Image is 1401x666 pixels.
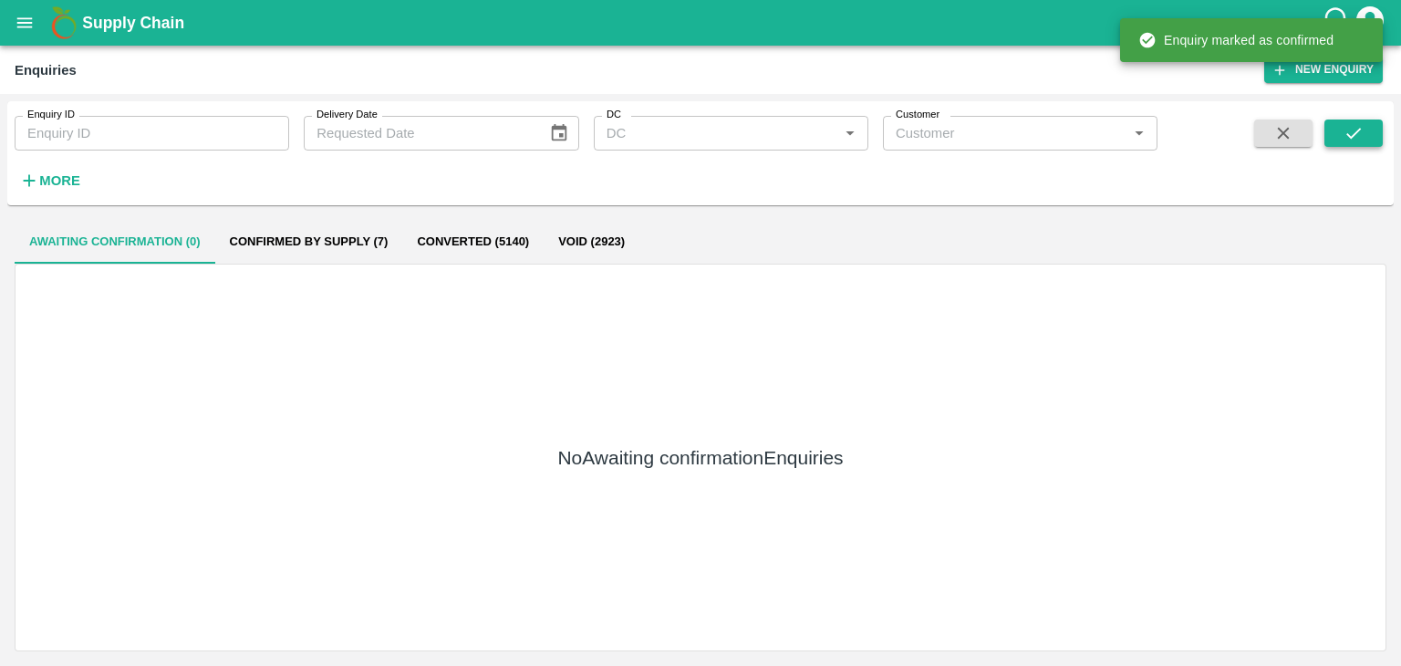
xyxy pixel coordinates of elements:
[317,108,378,122] label: Delivery Date
[557,445,843,471] h5: No Awaiting confirmation Enquiries
[82,14,184,32] b: Supply Chain
[896,108,939,122] label: Customer
[1138,24,1334,57] div: Enquiry marked as confirmed
[1264,57,1383,83] button: New Enquiry
[39,173,80,188] strong: More
[27,108,75,122] label: Enquiry ID
[46,5,82,41] img: logo
[888,121,1122,145] input: Customer
[15,220,215,264] button: Awaiting confirmation (0)
[4,2,46,44] button: open drawer
[15,116,289,151] input: Enquiry ID
[304,116,534,151] input: Requested Date
[402,220,544,264] button: Converted (5140)
[15,165,85,196] button: More
[607,108,621,122] label: DC
[544,220,639,264] button: Void (2923)
[1354,4,1386,42] div: account of current user
[542,116,576,151] button: Choose date
[1322,6,1354,39] div: customer-support
[15,58,77,82] div: Enquiries
[838,121,862,145] button: Open
[599,121,833,145] input: DC
[1127,121,1151,145] button: Open
[82,10,1322,36] a: Supply Chain
[215,220,403,264] button: Confirmed by supply (7)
